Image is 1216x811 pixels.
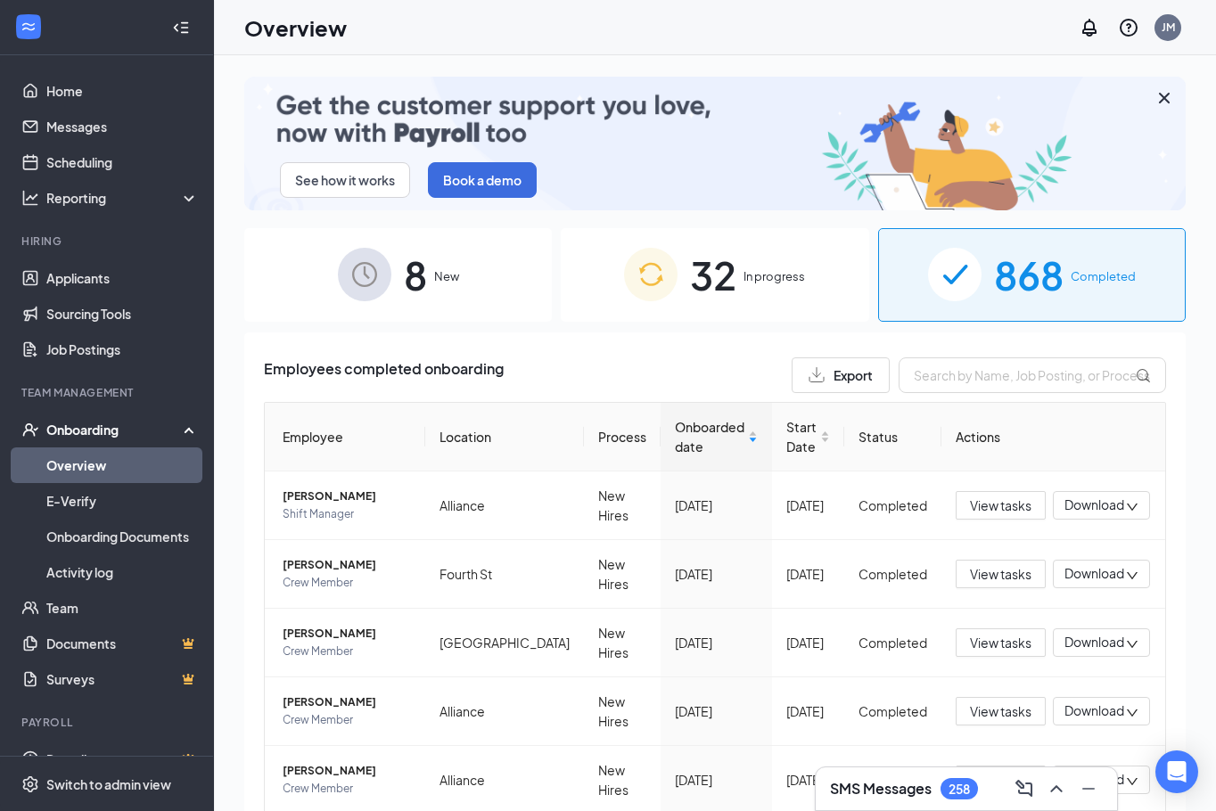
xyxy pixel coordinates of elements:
a: Sourcing Tools [46,296,199,332]
span: [PERSON_NAME] [283,693,411,711]
div: Completed [859,496,927,515]
span: View tasks [970,564,1031,584]
td: Fourth St [425,540,584,609]
span: Crew Member [283,780,411,798]
span: Crew Member [283,574,411,592]
a: Home [46,73,199,109]
a: Team [46,590,199,626]
div: [DATE] [786,701,830,721]
a: SurveysCrown [46,661,199,697]
span: [PERSON_NAME] [283,487,411,505]
span: 868 [994,244,1064,306]
svg: Collapse [172,19,190,37]
button: View tasks [956,697,1046,725]
span: 8 [404,244,427,306]
span: down [1126,707,1138,719]
button: View tasks [956,560,1046,588]
span: View tasks [970,701,1031,721]
td: [GEOGRAPHIC_DATA] [425,609,584,677]
div: [DATE] [675,701,758,721]
div: Completed [859,701,927,721]
div: Team Management [21,385,195,400]
th: Process [584,403,661,471]
span: down [1126,638,1138,651]
button: Minimize [1074,774,1103,803]
div: Payroll [21,715,195,730]
td: New Hires [584,609,661,677]
span: Export [834,369,873,381]
a: Job Postings [46,332,199,367]
td: Alliance [425,471,584,540]
h1: Overview [244,12,347,43]
th: Actions [941,403,1165,471]
button: View tasks [956,491,1046,520]
span: In progress [744,267,805,285]
button: See how it works [280,162,410,198]
td: New Hires [584,677,661,746]
svg: ChevronUp [1046,778,1067,799]
svg: Analysis [21,189,39,207]
div: [DATE] [675,564,758,584]
span: down [1126,775,1138,788]
a: Scheduling [46,144,199,180]
button: View tasks [956,766,1046,794]
div: [DATE] [675,770,758,790]
div: [DATE] [786,633,830,652]
a: Activity log [46,554,199,590]
th: Start Date [772,403,844,471]
span: 32 [690,244,736,306]
svg: ComposeMessage [1014,778,1035,799]
div: Completed [859,633,927,652]
span: Crew Member [283,711,411,729]
svg: Minimize [1078,778,1099,799]
div: [DATE] [675,633,758,652]
button: Book a demo [428,162,537,198]
svg: Cross [1154,87,1175,109]
span: Onboarded date [675,417,744,456]
div: [DATE] [786,564,830,584]
span: Crew Member [283,643,411,660]
a: PayrollCrown [46,741,199,777]
img: payroll-small.gif [244,77,1186,210]
td: New Hires [584,471,661,540]
svg: Settings [21,775,39,793]
div: [DATE] [675,496,758,515]
span: down [1126,569,1138,582]
a: Messages [46,109,199,144]
span: Download [1064,496,1124,514]
span: Download [1064,564,1124,583]
div: Reporting [46,189,200,207]
input: Search by Name, Job Posting, or Process [899,357,1166,393]
span: Download [1064,701,1124,720]
span: [PERSON_NAME] [283,556,411,574]
button: ChevronUp [1042,774,1071,803]
span: [PERSON_NAME] [283,762,411,780]
span: Start Date [786,417,817,456]
h3: SMS Messages [830,779,932,799]
a: E-Verify [46,483,199,519]
td: New Hires [584,540,661,609]
svg: UserCheck [21,421,39,438]
a: Overview [46,447,199,483]
div: [DATE] [786,770,830,790]
svg: Notifications [1079,17,1100,38]
span: Download [1064,633,1124,651]
div: [DATE] [786,496,830,515]
th: Status [844,403,941,471]
span: down [1126,501,1138,513]
span: New [434,267,459,285]
span: View tasks [970,496,1031,515]
th: Location [425,403,584,471]
span: Employees completed onboarding [264,357,504,393]
span: Shift Manager [283,505,411,523]
span: View tasks [970,633,1031,652]
a: Onboarding Documents [46,519,199,554]
div: JM [1162,20,1175,35]
button: ComposeMessage [1010,774,1039,803]
span: [PERSON_NAME] [283,625,411,643]
div: Completed [859,564,927,584]
svg: QuestionInfo [1118,17,1139,38]
div: Switch to admin view [46,775,171,793]
th: Employee [265,403,425,471]
span: Completed [1071,267,1136,285]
